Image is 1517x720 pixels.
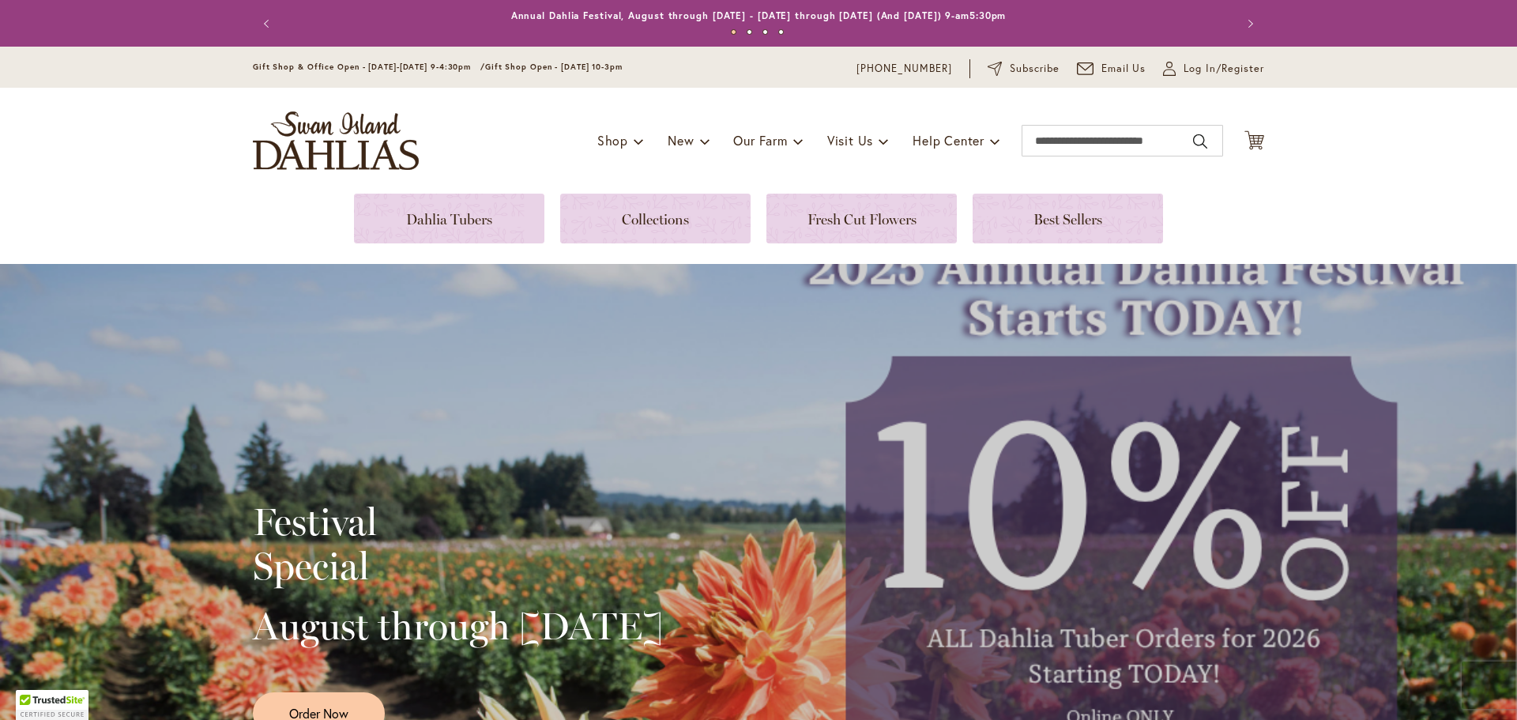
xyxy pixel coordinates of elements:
a: [PHONE_NUMBER] [856,61,952,77]
button: 1 of 4 [731,29,736,35]
span: Help Center [913,132,984,149]
button: 4 of 4 [778,29,784,35]
h2: Festival Special [253,499,663,588]
span: New [668,132,694,149]
a: Annual Dahlia Festival, August through [DATE] - [DATE] through [DATE] (And [DATE]) 9-am5:30pm [511,9,1007,21]
h2: August through [DATE] [253,604,663,648]
span: Shop [597,132,628,149]
span: Visit Us [827,132,873,149]
a: Email Us [1077,61,1146,77]
button: Previous [253,8,284,40]
a: store logo [253,111,419,170]
button: 2 of 4 [747,29,752,35]
a: Log In/Register [1163,61,1264,77]
span: Our Farm [733,132,787,149]
span: Subscribe [1010,61,1060,77]
div: TrustedSite Certified [16,690,88,720]
button: Next [1233,8,1264,40]
span: Email Us [1101,61,1146,77]
span: Log In/Register [1184,61,1264,77]
span: Gift Shop & Office Open - [DATE]-[DATE] 9-4:30pm / [253,62,485,72]
span: Gift Shop Open - [DATE] 10-3pm [485,62,623,72]
button: 3 of 4 [762,29,768,35]
a: Subscribe [988,61,1060,77]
